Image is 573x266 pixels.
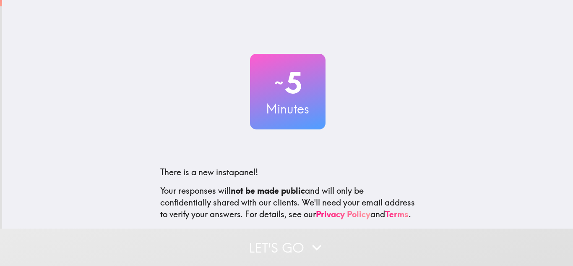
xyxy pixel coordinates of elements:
[160,227,415,250] p: This invite is exclusively for you, please do not share it. Complete it soon because spots are li...
[231,185,305,196] b: not be made public
[316,209,370,219] a: Privacy Policy
[273,70,285,95] span: ~
[385,209,409,219] a: Terms
[250,100,326,118] h3: Minutes
[160,167,258,177] span: There is a new instapanel!
[160,185,415,220] p: Your responses will and will only be confidentially shared with our clients. We'll need your emai...
[250,66,326,100] h2: 5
